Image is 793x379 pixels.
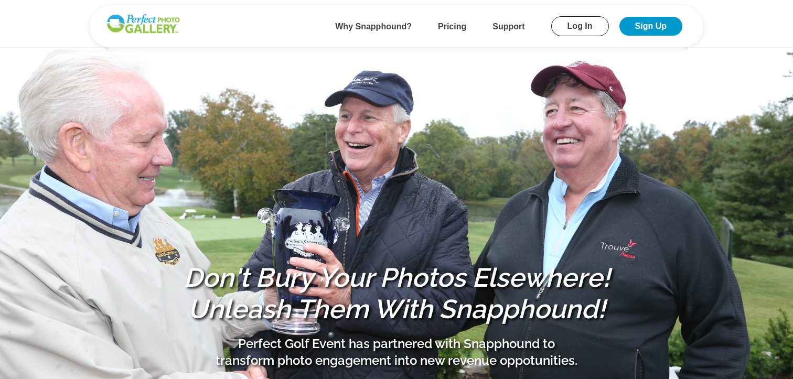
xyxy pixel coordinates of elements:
a: Log In [551,16,609,36]
h1: Don't Bury Your Photos Elsewhere! Unleash Them With Snapphound! [176,262,617,325]
a: Sign Up [619,17,682,36]
img: Snapphound Logo [105,13,181,35]
a: Support [492,22,524,31]
a: Why Snapphound? [335,22,412,31]
a: Pricing [438,22,466,31]
p: Perfect Golf Event has partnered with Snapphound to transform photo engagement into new revenue o... [213,335,580,369]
